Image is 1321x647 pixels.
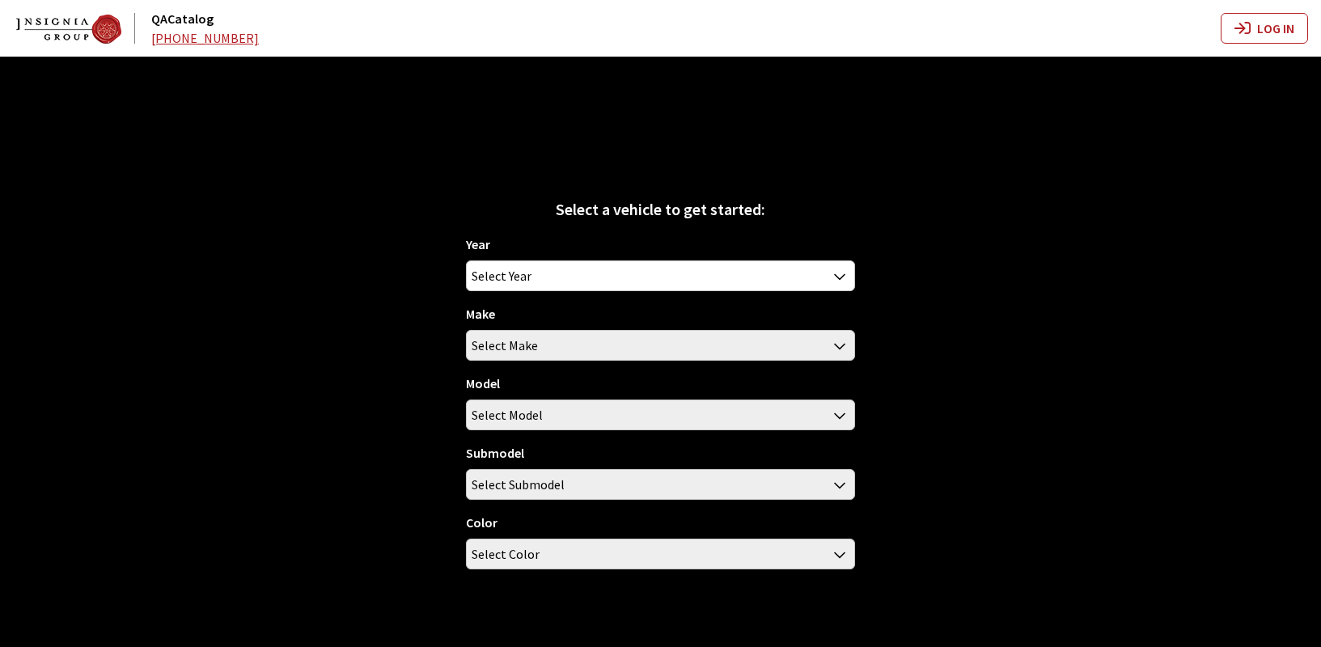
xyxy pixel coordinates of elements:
img: Dashboard [16,15,121,44]
span: Select Make [466,330,854,361]
span: Select Color [467,539,853,569]
label: Make [466,304,495,323]
button: Log In [1221,13,1308,44]
span: Select Model [467,400,853,429]
span: Select Model [466,400,854,430]
span: Select Year [472,261,531,290]
span: Select Year [466,260,854,291]
span: Select Submodel [466,469,854,500]
span: Select Model [472,400,543,429]
span: Select Make [472,331,538,360]
label: Model [466,374,500,393]
a: QACatalog logo [16,13,148,44]
a: QACatalog [151,11,214,27]
span: Select Color [472,539,540,569]
span: Select Submodel [467,470,853,499]
span: Select Make [467,331,853,360]
span: Select Year [467,261,853,290]
a: [PHONE_NUMBER] [151,30,259,46]
span: Select Color [466,539,854,569]
label: Year [466,235,490,254]
label: Color [466,513,497,532]
span: Select Submodel [472,470,565,499]
label: Submodel [466,443,524,463]
div: Select a vehicle to get started: [466,197,854,222]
